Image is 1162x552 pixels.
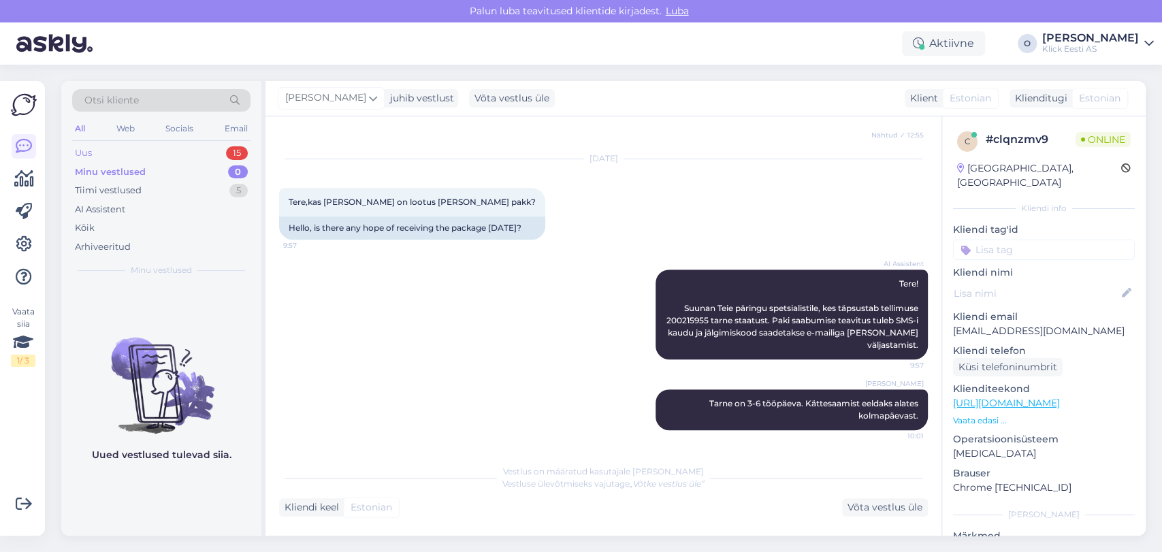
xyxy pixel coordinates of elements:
[279,152,928,165] div: [DATE]
[1042,33,1154,54] a: [PERSON_NAME]Klick Eesti AS
[1010,91,1067,105] div: Klienditugi
[953,466,1135,481] p: Brauser
[285,91,366,105] span: [PERSON_NAME]
[865,378,924,389] span: [PERSON_NAME]
[902,31,985,56] div: Aktiivne
[953,447,1135,461] p: [MEDICAL_DATA]
[957,161,1121,190] div: [GEOGRAPHIC_DATA], [GEOGRAPHIC_DATA]
[953,432,1135,447] p: Operatsioonisüsteem
[965,136,971,146] span: c
[873,360,924,370] span: 9:57
[953,382,1135,396] p: Klienditeekond
[229,184,248,197] div: 5
[385,91,454,105] div: juhib vestlust
[163,120,196,137] div: Socials
[953,358,1063,376] div: Küsi telefoninumbrit
[953,397,1060,409] a: [URL][DOMAIN_NAME]
[502,478,705,489] span: Vestluse ülevõtmiseks vajutage
[228,165,248,179] div: 0
[1076,132,1131,147] span: Online
[873,259,924,269] span: AI Assistent
[954,286,1119,301] input: Lisa nimi
[75,146,92,160] div: Uus
[279,216,545,240] div: Hello, is there any hope of receiving the package [DATE]?
[226,146,248,160] div: 15
[953,344,1135,358] p: Kliendi telefon
[1042,33,1139,44] div: [PERSON_NAME]
[630,478,705,489] i: „Võtke vestlus üle”
[873,431,924,441] span: 10:01
[953,223,1135,237] p: Kliendi tag'id
[469,89,555,108] div: Võta vestlus üle
[842,498,928,517] div: Võta vestlus üle
[92,448,231,462] p: Uued vestlused tulevad siia.
[950,91,991,105] span: Estonian
[986,131,1076,148] div: # clqnzmv9
[283,240,334,250] span: 9:57
[72,120,88,137] div: All
[709,398,920,421] span: Tarne on 3-6 tööpäeva. Kättesaamist eeldaks alates kolmapäevast.
[1018,34,1037,53] div: O
[662,5,693,17] span: Luba
[953,415,1135,427] p: Vaata edasi ...
[75,165,146,179] div: Minu vestlused
[75,203,125,216] div: AI Assistent
[953,310,1135,324] p: Kliendi email
[953,324,1135,338] p: [EMAIL_ADDRESS][DOMAIN_NAME]
[11,355,35,367] div: 1 / 3
[75,221,95,235] div: Kõik
[953,508,1135,521] div: [PERSON_NAME]
[351,500,392,515] span: Estonian
[279,500,339,515] div: Kliendi keel
[84,93,139,108] span: Otsi kliente
[75,184,142,197] div: Tiimi vestlused
[61,313,261,436] img: No chats
[871,130,924,140] span: Nähtud ✓ 12:55
[11,306,35,367] div: Vaata siia
[114,120,138,137] div: Web
[75,240,131,254] div: Arhiveeritud
[905,91,938,105] div: Klient
[131,264,192,276] span: Minu vestlused
[1042,44,1139,54] div: Klick Eesti AS
[1079,91,1120,105] span: Estonian
[222,120,251,137] div: Email
[953,240,1135,260] input: Lisa tag
[953,481,1135,495] p: Chrome [TECHNICAL_ID]
[289,197,536,207] span: Tere,kas [PERSON_NAME] on lootus [PERSON_NAME] pakk?
[11,92,37,118] img: Askly Logo
[953,202,1135,214] div: Kliendi info
[503,466,704,476] span: Vestlus on määratud kasutajale [PERSON_NAME]
[953,265,1135,280] p: Kliendi nimi
[953,529,1135,543] p: Märkmed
